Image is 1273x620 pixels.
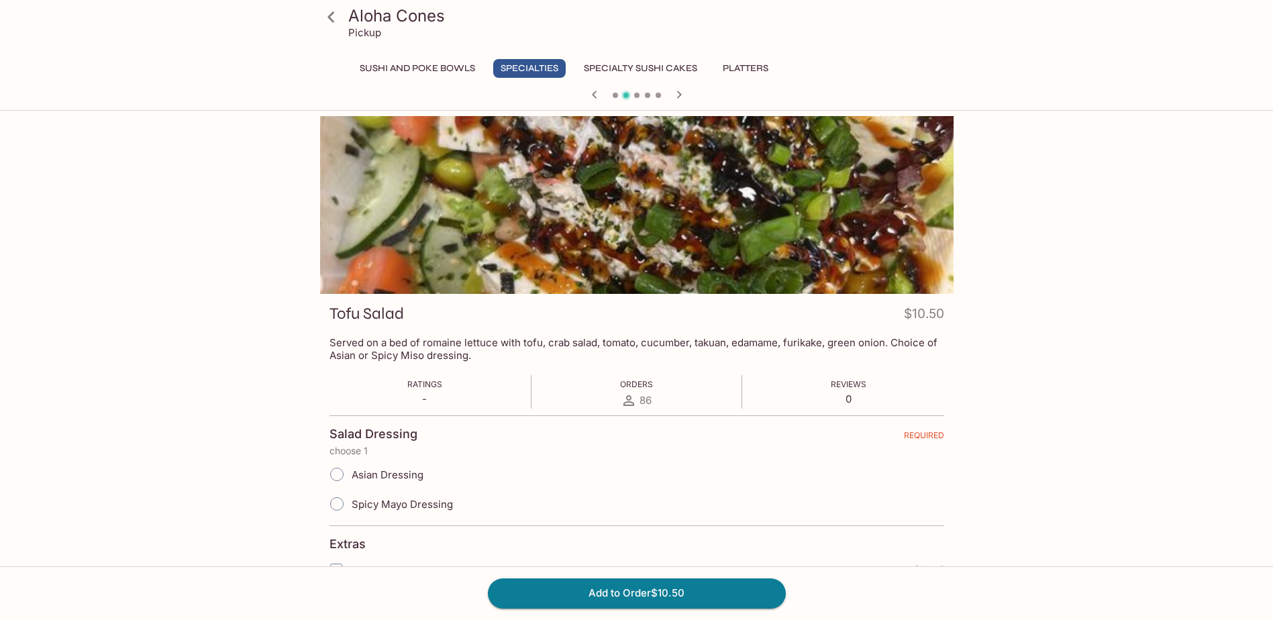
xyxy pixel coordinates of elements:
h4: Salad Dressing [329,427,417,442]
h3: Tofu Salad [329,303,404,324]
button: Specialty Sushi Cakes [576,59,705,78]
span: Sashimi - 6 Piece [350,564,434,576]
p: Pickup [348,26,381,39]
p: - [407,393,442,405]
p: 0 [831,393,866,405]
span: Asian Dressing [352,468,423,481]
h4: Extras [329,537,366,552]
span: REQUIRED [904,430,944,446]
button: Platters [715,59,776,78]
h4: $10.50 [904,303,944,329]
span: Spicy Mayo Dressing [352,498,453,511]
button: Specialties [493,59,566,78]
div: Tofu Salad [320,116,954,294]
span: Orders [620,379,653,389]
button: Add to Order$10.50 [488,578,786,608]
span: 86 [640,394,652,407]
button: Sushi and Poke Bowls [352,59,482,78]
p: Served on a bed of romaine lettuce with tofu, crab salad, tomato, cucumber, takuan, edamame, furi... [329,336,944,362]
span: + $12.95 [908,564,944,575]
span: Reviews [831,379,866,389]
p: choose 1 [329,446,944,456]
span: Ratings [407,379,442,389]
h3: Aloha Cones [348,5,948,26]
